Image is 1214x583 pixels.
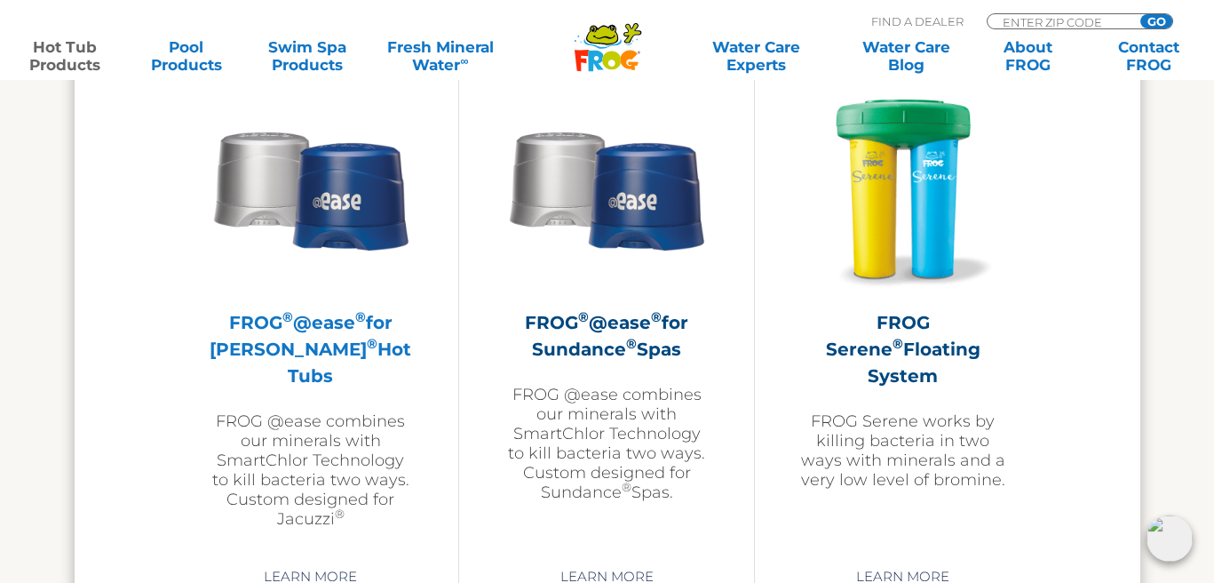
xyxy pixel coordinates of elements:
[871,13,964,29] p: Find A Dealer
[18,38,112,74] a: Hot TubProducts
[893,335,903,352] sup: ®
[504,85,710,291] img: Sundance-cartridges-2-300x300.png
[260,38,354,74] a: Swim SpaProducts
[504,385,710,502] p: FROG @ease combines our minerals with SmartChlor Technology to kill bacteria two ways. Custom des...
[208,85,414,547] a: FROG®@ease®for [PERSON_NAME]®Hot TubsFROG @ease combines our minerals with SmartChlor Technology ...
[282,308,293,325] sup: ®
[651,308,662,325] sup: ®
[626,335,637,352] sup: ®
[1147,515,1193,562] img: openIcon
[504,85,710,547] a: FROG®@ease®for Sundance®SpasFROG @ease combines our minerals with SmartChlor Technology to kill b...
[208,309,414,389] h2: FROG @ease for [PERSON_NAME] Hot Tubs
[139,38,233,74] a: PoolProducts
[1102,38,1196,74] a: ContactFROG
[799,411,1006,490] p: FROG Serene works by killing bacteria in two ways with minerals and a very low level of bromine.
[1001,14,1121,29] input: Zip Code Form
[679,38,833,74] a: Water CareExperts
[578,308,589,325] sup: ®
[799,309,1006,389] h2: FROG Serene Floating System
[381,38,499,74] a: Fresh MineralWater∞
[504,309,710,363] h2: FROG @ease for Sundance Spas
[335,507,345,521] sup: ®
[800,85,1006,291] img: hot-tub-product-serene-floater-300x300.png
[208,411,414,529] p: FROG @ease combines our minerals with SmartChlor Technology to kill bacteria two ways. Custom des...
[799,85,1006,547] a: FROG Serene®Floating SystemFROG Serene works by killing bacteria in two ways with minerals and a ...
[860,38,954,74] a: Water CareBlog
[980,38,1075,74] a: AboutFROG
[1140,14,1172,28] input: GO
[355,308,366,325] sup: ®
[208,85,414,291] img: Sundance-cartridges-2-300x300.png
[621,480,631,494] sup: ®
[367,335,377,352] sup: ®
[460,54,468,68] sup: ∞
